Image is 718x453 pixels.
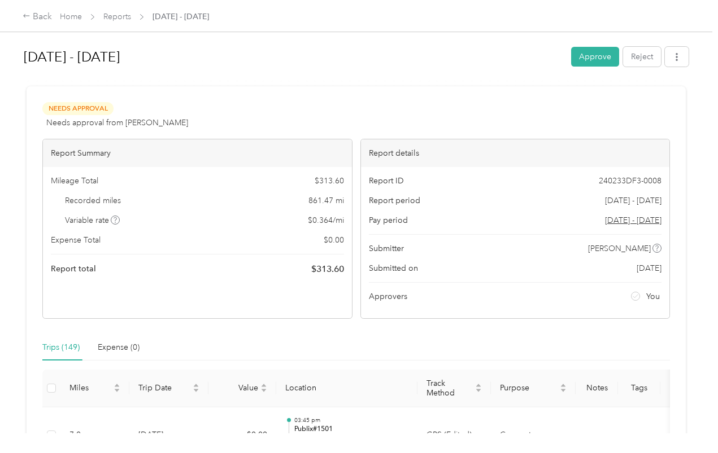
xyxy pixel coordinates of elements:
th: Purpose [491,370,576,407]
span: Trip Date [138,383,190,393]
span: Report ID [369,175,404,187]
span: You [646,291,660,302]
th: Tags [618,370,660,407]
th: Location [276,370,417,407]
span: Submitted on [369,262,418,274]
span: caret-up [475,382,482,389]
span: Approvers [369,291,407,302]
span: [DATE] - [DATE] [605,195,662,206]
span: Value [217,383,258,393]
p: 03:45 pm [294,416,408,424]
th: Value [208,370,276,407]
span: Pay period [369,214,408,226]
h1: Sep 1 - 30, 2025 [24,43,563,71]
iframe: Everlance-gr Chat Button Frame [655,390,718,453]
span: Recorded miles [65,195,121,206]
span: Variable rate [65,214,120,226]
span: Mileage Total [51,175,98,187]
button: Approve [571,47,619,67]
span: Go to pay period [605,214,662,226]
span: caret-down [475,387,482,394]
span: caret-up [560,382,567,389]
span: Submitter [369,243,404,254]
span: - [638,430,641,439]
div: Expense (0) [98,341,140,354]
div: Report Summary [43,139,352,167]
span: caret-up [114,382,120,389]
span: [DATE] - [DATE] [153,11,209,23]
span: 240233DF3-0008 [599,175,662,187]
span: Miles [69,383,111,393]
span: $ 313.60 [311,262,344,276]
span: caret-down [193,387,199,394]
div: Trips (149) [42,341,80,354]
span: caret-up [193,382,199,389]
span: [PERSON_NAME] [588,243,651,254]
span: 861.47 mi [308,195,344,206]
span: Needs approval from [PERSON_NAME] [46,117,188,129]
span: $ 0.364 / mi [308,214,344,226]
th: Miles [60,370,129,407]
span: caret-up [260,382,267,389]
div: Back [23,10,52,24]
span: Report period [369,195,420,206]
th: Track Method [417,370,491,407]
span: caret-down [260,387,267,394]
span: Track Method [427,379,473,398]
button: Reject [623,47,661,67]
span: Purpose [500,383,558,393]
div: Report details [361,139,670,167]
span: Expense Total [51,234,101,246]
span: Report total [51,263,96,275]
span: Needs Approval [42,102,114,115]
span: $ 313.60 [315,175,344,187]
th: Notes [576,370,618,407]
th: Trip Date [129,370,208,407]
p: Publix#1501 [294,424,408,434]
span: caret-down [560,387,567,394]
span: $ 0.00 [324,234,344,246]
a: Reports [103,12,131,21]
span: [DATE] [637,262,662,274]
span: caret-down [114,387,120,394]
a: Home [60,12,82,21]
